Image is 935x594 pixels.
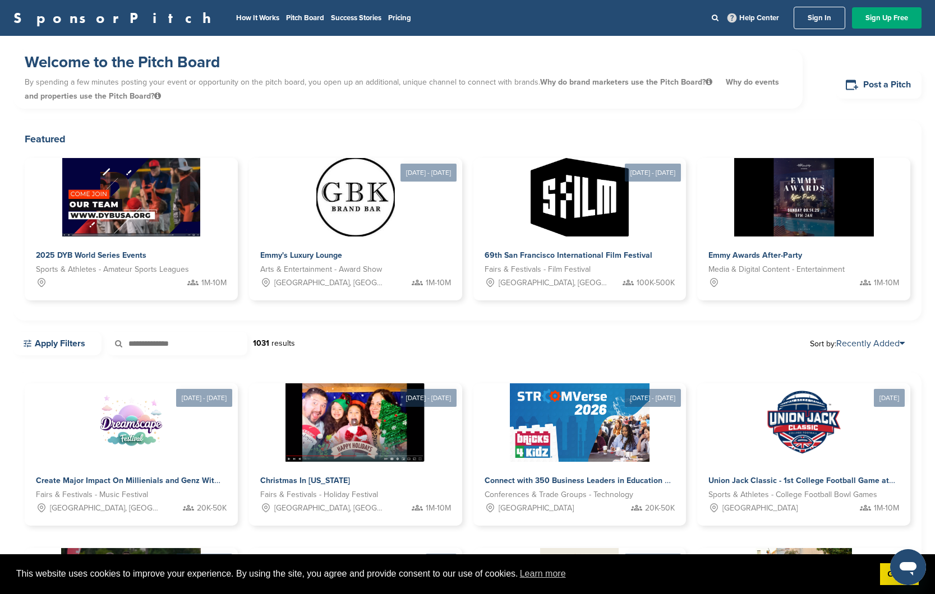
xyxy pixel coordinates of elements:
[36,250,146,260] span: 2025 DYB World Series Events
[400,389,457,407] div: [DATE] - [DATE]
[473,140,687,300] a: [DATE] - [DATE] Sponsorpitch & 69th San Francisco International Film Festival Fairs & Festivals -...
[249,365,462,526] a: [DATE] - [DATE] Sponsorpitch & Christmas In [US_STATE] Fairs & Festivals - Holiday Festival [GEOG...
[625,164,681,182] div: [DATE] - [DATE]
[260,250,342,260] span: Emmy's Luxury Lounge
[880,563,919,586] a: dismiss cookie message
[697,365,910,526] a: [DATE] Sponsorpitch & Union Jack Classic - 1st College Football Game at [GEOGRAPHIC_DATA] Sports ...
[36,489,148,501] span: Fairs & Festivals - Music Festival
[260,489,378,501] span: Fairs & Festivals - Holiday Festival
[874,389,905,407] div: [DATE]
[249,140,462,300] a: [DATE] - [DATE] Sponsorpitch & Emmy's Luxury Lounge Arts & Entertainment - Award Show [GEOGRAPHIC...
[25,365,238,526] a: [DATE] - [DATE] Sponsorpitch & Create Major Impact On Millienials and Genz With Dreamscape Music ...
[25,52,791,72] h1: Welcome to the Pitch Board
[531,158,629,236] img: Sponsorpitch &
[625,389,681,407] div: [DATE] - [DATE]
[725,11,781,25] a: Help Center
[485,250,652,260] span: 69th San Francisco International Film Festival
[236,13,279,22] a: How It Works
[764,383,843,462] img: Sponsorpitch &
[260,263,382,276] span: Arts & Entertainment - Award Show
[722,502,798,514] span: [GEOGRAPHIC_DATA]
[274,277,384,289] span: [GEOGRAPHIC_DATA], [GEOGRAPHIC_DATA]
[518,565,568,582] a: learn more about cookies
[890,549,926,585] iframe: Button to launch messaging window
[734,158,874,236] img: Sponsorpitch &
[253,338,269,348] strong: 1031
[836,338,905,349] a: Recently Added
[92,383,171,462] img: Sponsorpitch &
[316,158,395,236] img: Sponsorpitch &
[62,158,201,236] img: Sponsorpitch &
[197,502,227,514] span: 20K-50K
[708,263,845,276] span: Media & Digital Content - Entertainment
[176,389,232,407] div: [DATE] - [DATE]
[25,131,910,147] h2: Featured
[540,77,715,87] span: Why do brand marketers use the Pitch Board?
[426,502,451,514] span: 1M-10M
[25,158,238,300] a: Sponsorpitch & 2025 DYB World Series Events Sports & Athletes - Amateur Sports Leagues 1M-10M
[874,502,899,514] span: 1M-10M
[271,338,295,348] span: results
[794,7,845,29] a: Sign In
[388,13,411,22] a: Pricing
[426,277,451,289] span: 1M-10M
[260,476,350,485] span: Christmas In [US_STATE]
[485,489,633,501] span: Conferences & Trade Groups - Technology
[852,7,922,29] a: Sign Up Free
[16,565,871,582] span: This website uses cookies to improve your experience. By using the site, you agree and provide co...
[201,277,227,289] span: 1M-10M
[25,72,791,106] p: By spending a few minutes posting your event or opportunity on the pitch board, you open up an ad...
[485,476,736,485] span: Connect with 350 Business Leaders in Education | StroomVerse 2026
[708,250,802,260] span: Emmy Awards After-Party
[874,277,899,289] span: 1M-10M
[286,13,324,22] a: Pitch Board
[36,476,321,485] span: Create Major Impact On Millienials and Genz With Dreamscape Music Festival
[697,158,910,300] a: Sponsorpitch & Emmy Awards After-Party Media & Digital Content - Entertainment 1M-10M
[331,13,381,22] a: Success Stories
[36,263,189,276] span: Sports & Athletes - Amateur Sports Leagues
[13,332,102,355] a: Apply Filters
[645,502,675,514] span: 20K-50K
[708,489,877,501] span: Sports & Athletes - College Football Bowl Games
[50,502,160,514] span: [GEOGRAPHIC_DATA], [GEOGRAPHIC_DATA]
[510,383,650,462] img: Sponsorpitch &
[285,383,426,462] img: Sponsorpitch &
[274,502,384,514] span: [GEOGRAPHIC_DATA], [GEOGRAPHIC_DATA]
[810,339,905,348] span: Sort by:
[485,263,591,276] span: Fairs & Festivals - Film Festival
[836,71,922,99] a: Post a Pitch
[13,11,218,25] a: SponsorPitch
[499,502,574,514] span: [GEOGRAPHIC_DATA]
[473,365,687,526] a: [DATE] - [DATE] Sponsorpitch & Connect with 350 Business Leaders in Education | StroomVerse 2026 ...
[400,164,457,182] div: [DATE] - [DATE]
[637,277,675,289] span: 100K-500K
[499,277,609,289] span: [GEOGRAPHIC_DATA], [GEOGRAPHIC_DATA]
